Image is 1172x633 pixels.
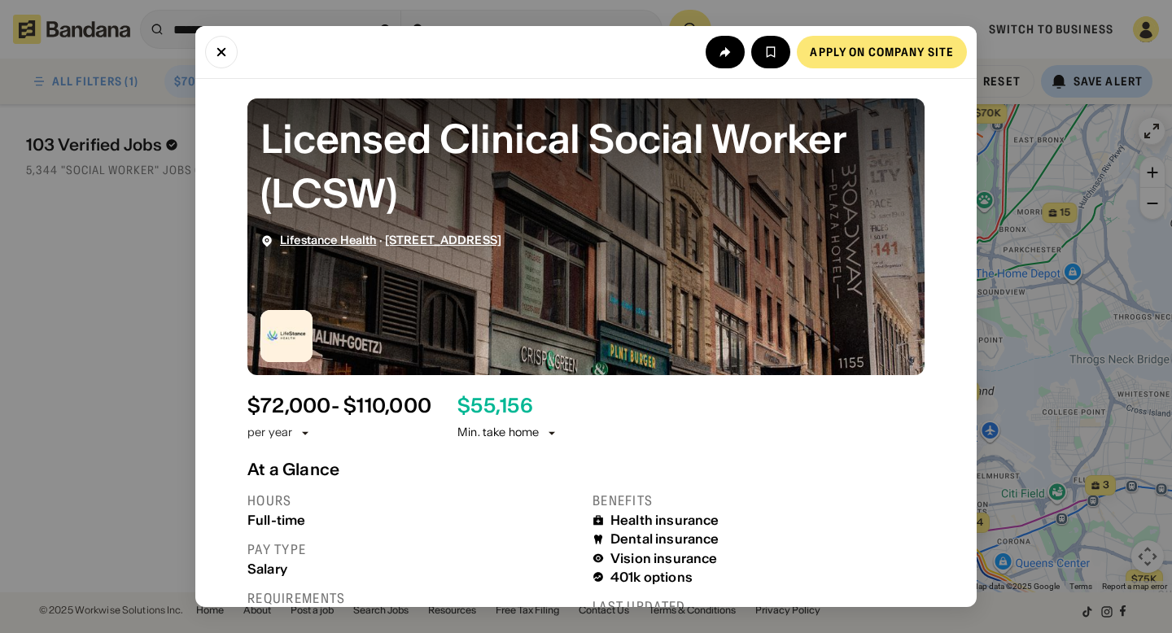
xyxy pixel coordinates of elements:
div: Benefits [593,492,925,509]
div: Hours [247,492,579,509]
div: per year [247,425,292,441]
div: Licensed Clinical Social Worker (LCSW) [260,111,912,220]
span: [STREET_ADDRESS] [385,233,501,247]
div: $ 55,156 [457,395,533,418]
div: 401k options [610,570,693,585]
div: At a Glance [247,460,925,479]
div: Last updated [593,598,925,615]
img: Lifestance Health logo [260,310,313,362]
div: Dental insurance [610,531,719,547]
div: $ 72,000 - $110,000 [247,395,431,418]
div: · [280,234,501,247]
div: Apply on company site [810,46,954,58]
div: Requirements [247,590,579,607]
div: Min. take home [457,425,558,441]
div: Salary [247,561,579,577]
div: Health insurance [610,513,719,528]
div: Full-time [247,513,579,528]
span: Lifestance Health [280,233,376,247]
button: Close [205,36,238,68]
div: Pay type [247,541,579,558]
div: Vision insurance [610,551,718,566]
